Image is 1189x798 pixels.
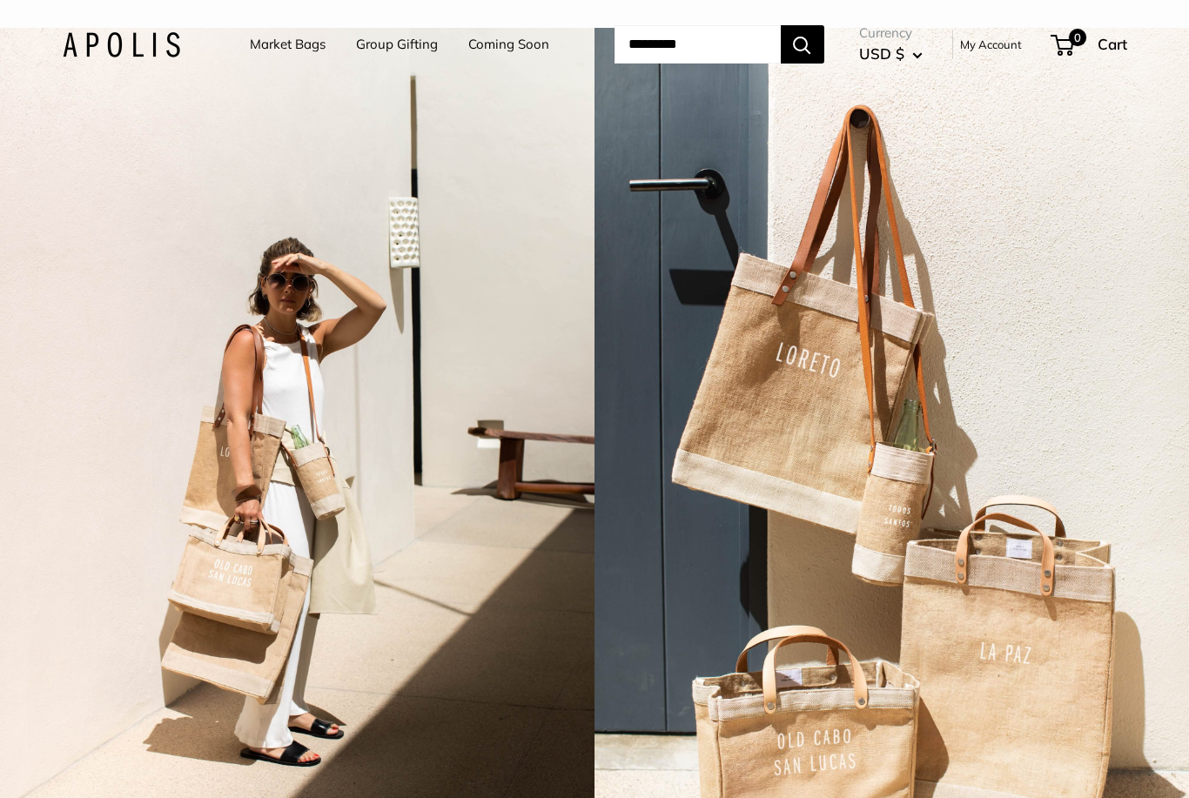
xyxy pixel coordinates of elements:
span: 0 [1068,29,1085,46]
a: Group Gifting [356,32,438,57]
a: Market Bags [250,32,326,57]
a: My Account [960,34,1022,55]
span: USD $ [859,44,904,63]
span: Cart [1098,35,1127,53]
a: 0 Cart [1052,30,1127,58]
button: Search [781,25,824,64]
img: Apolis [63,32,180,57]
button: USD $ [859,40,923,68]
a: Coming Soon [468,32,549,57]
input: Search... [615,25,781,64]
span: Currency [859,21,923,45]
